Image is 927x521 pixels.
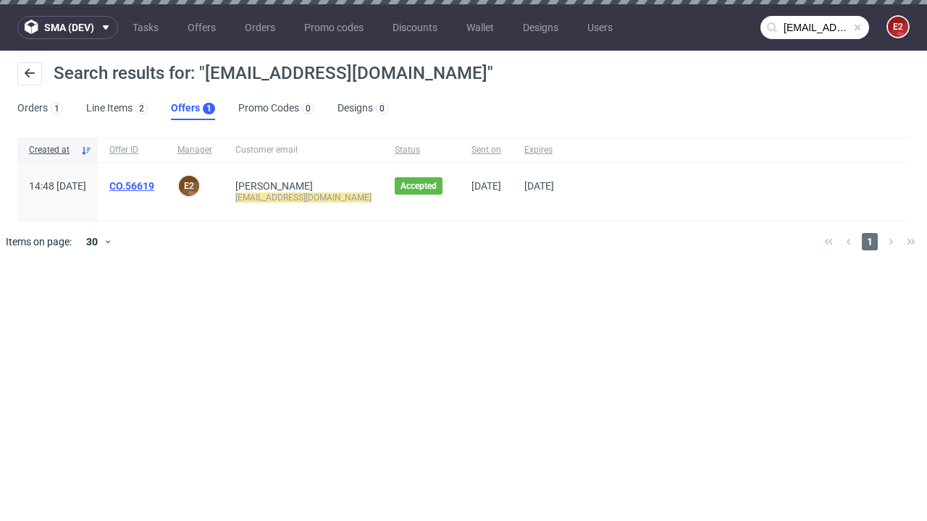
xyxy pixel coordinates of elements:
span: sma (dev) [44,22,94,33]
div: 0 [379,103,385,114]
span: Created at [29,144,75,156]
a: Designs0 [337,97,388,120]
a: Promo codes [295,16,372,39]
figcaption: e2 [179,176,199,196]
span: Expires [524,144,554,156]
span: [DATE] [524,180,554,192]
mark: [EMAIL_ADDRESS][DOMAIN_NAME] [235,192,372,203]
span: [DATE] [471,180,501,192]
a: Orders1 [17,97,63,120]
span: 1 [862,233,878,250]
div: 1 [54,103,59,114]
span: Search results for: "[EMAIL_ADDRESS][DOMAIN_NAME]" [54,63,493,83]
a: CO.56619 [109,180,154,192]
a: Orders [236,16,284,39]
div: 1 [206,103,211,114]
figcaption: e2 [888,17,908,37]
a: Designs [514,16,567,39]
span: Accepted [400,180,437,192]
a: Line Items2 [86,97,148,120]
a: Users [579,16,621,39]
a: Discounts [384,16,446,39]
a: Wallet [458,16,503,39]
span: Status [395,144,448,156]
span: Items on page: [6,234,72,249]
a: Tasks [124,16,167,39]
span: Customer email [235,144,372,156]
div: 0 [306,103,311,114]
span: Manager [177,144,212,156]
div: 30 [77,232,104,252]
a: [PERSON_NAME] [235,180,313,192]
span: 14:48 [DATE] [29,180,86,192]
a: Offers1 [171,97,215,120]
span: Sent on [471,144,501,156]
div: 2 [139,103,144,114]
button: sma (dev) [17,16,118,39]
span: Offer ID [109,144,154,156]
a: Offers [179,16,225,39]
a: Promo Codes0 [238,97,314,120]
